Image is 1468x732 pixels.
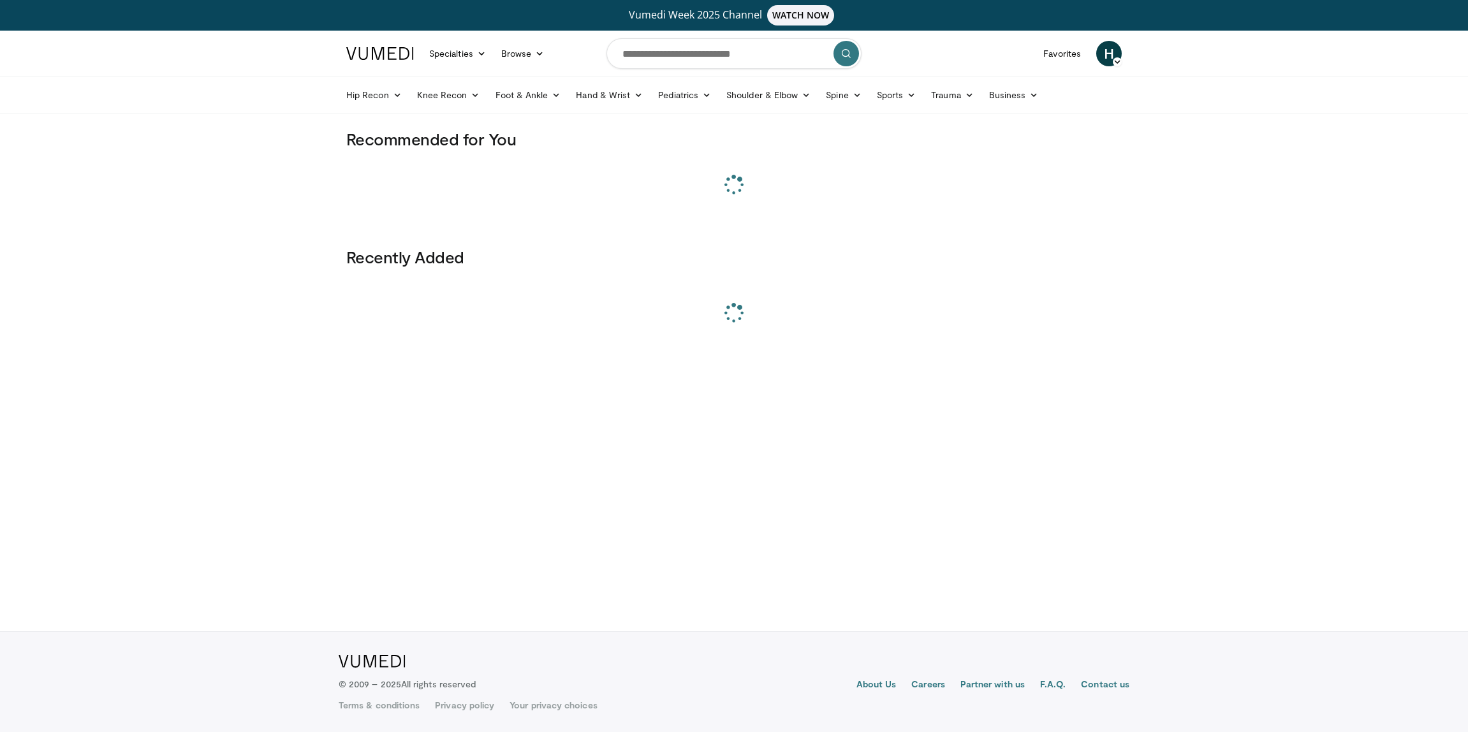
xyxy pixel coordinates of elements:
a: Trauma [923,82,981,108]
a: Terms & conditions [339,699,420,712]
a: Foot & Ankle [488,82,569,108]
a: Shoulder & Elbow [719,82,818,108]
a: Pediatrics [650,82,719,108]
h3: Recently Added [346,247,1122,267]
a: Partner with us [960,678,1025,693]
a: Favorites [1036,41,1089,66]
a: Careers [911,678,945,693]
a: Your privacy choices [510,699,597,712]
h3: Recommended for You [346,129,1122,149]
a: Privacy policy [435,699,494,712]
a: About Us [856,678,897,693]
span: All rights reserved [401,678,476,689]
a: H [1096,41,1122,66]
p: © 2009 – 2025 [339,678,476,691]
a: Specialties [422,41,494,66]
a: Browse [494,41,552,66]
img: VuMedi Logo [346,47,414,60]
a: Knee Recon [409,82,488,108]
a: Hand & Wrist [568,82,650,108]
span: WATCH NOW [767,5,835,26]
a: Sports [869,82,924,108]
a: Hip Recon [339,82,409,108]
a: Contact us [1081,678,1129,693]
a: Business [981,82,1046,108]
a: Vumedi Week 2025 ChannelWATCH NOW [348,5,1120,26]
a: Spine [818,82,869,108]
img: VuMedi Logo [339,655,406,668]
a: F.A.Q. [1040,678,1066,693]
input: Search topics, interventions [606,38,862,69]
